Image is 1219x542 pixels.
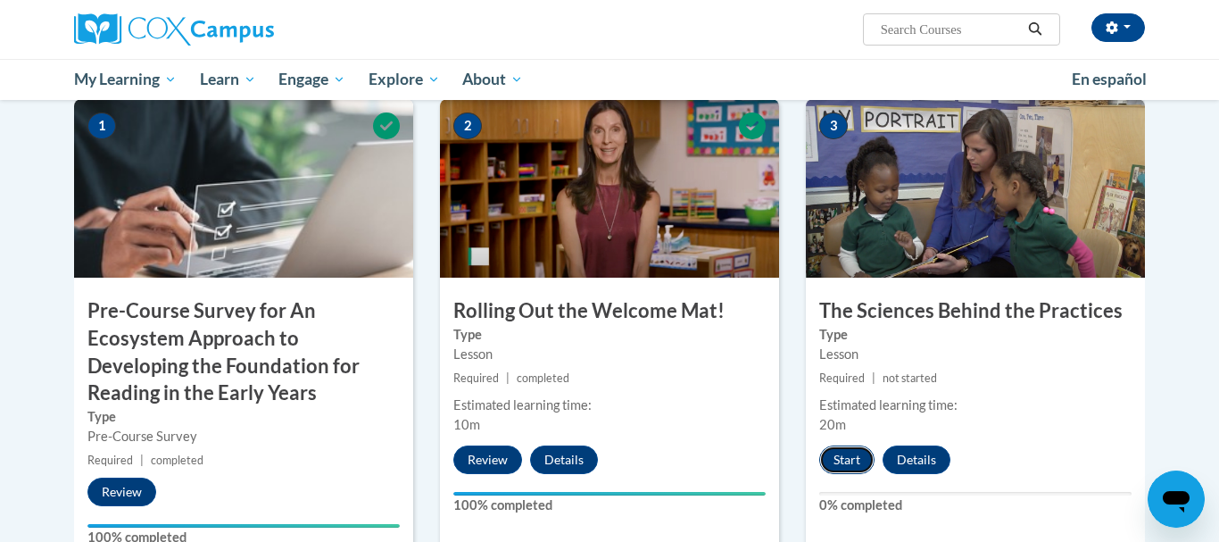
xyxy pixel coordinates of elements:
img: Course Image [440,99,779,278]
span: not started [883,371,937,385]
a: En español [1060,61,1158,98]
span: | [140,454,144,467]
span: My Learning [74,69,177,90]
div: Main menu [47,59,1172,100]
div: Pre-Course Survey [87,427,400,446]
span: 10m [453,417,480,432]
span: completed [151,454,203,467]
a: Learn [188,59,268,100]
a: Engage [267,59,357,100]
div: Your progress [87,524,400,528]
span: completed [517,371,569,385]
button: Details [883,446,950,474]
span: 20m [819,417,846,432]
div: Lesson [819,345,1132,364]
span: Required [819,371,865,385]
h3: Rolling Out the Welcome Mat! [440,297,779,325]
span: Learn [200,69,256,90]
span: 3 [819,113,848,139]
button: Review [87,478,156,506]
label: 0% completed [819,496,1132,515]
span: Engage [278,69,345,90]
a: Explore [357,59,452,100]
input: Search Courses [879,19,1022,40]
div: Lesson [453,345,766,364]
a: About [452,59,535,100]
button: Search [1022,19,1049,40]
img: Cox Campus [74,13,274,46]
h3: The Sciences Behind the Practices [806,297,1145,325]
img: Course Image [806,99,1145,278]
label: Type [819,325,1132,345]
button: Details [530,446,598,474]
a: My Learning [62,59,188,100]
span: 2 [453,113,482,139]
img: Course Image [74,99,413,278]
iframe: Button to launch messaging window [1148,471,1205,528]
label: Type [453,325,766,345]
span: En español [1072,70,1147,88]
button: Account Settings [1091,13,1145,42]
span: 1 [87,113,116,139]
span: Explore [369,69,440,90]
span: Required [453,371,499,385]
span: Required [87,454,133,467]
button: Start [819,446,875,474]
label: 100% completed [453,496,766,515]
span: | [506,371,510,385]
a: Cox Campus [74,13,413,46]
span: About [462,69,523,90]
h3: Pre-Course Survey for An Ecosystem Approach to Developing the Foundation for Reading in the Early... [74,297,413,407]
button: Review [453,446,522,474]
div: Your progress [453,492,766,496]
label: Type [87,407,400,427]
span: | [872,371,875,385]
div: Estimated learning time: [819,396,1132,415]
div: Estimated learning time: [453,396,766,415]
